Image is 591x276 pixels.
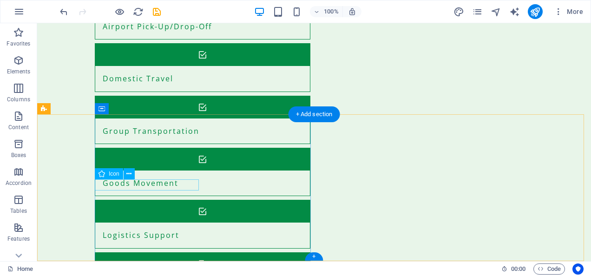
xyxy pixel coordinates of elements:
[538,263,561,275] span: Code
[472,7,483,17] i: Pages (Ctrl+Alt+S)
[7,96,30,103] p: Columns
[533,263,565,275] button: Code
[528,4,543,19] button: publish
[509,7,520,17] i: AI Writer
[472,6,483,17] button: pages
[310,6,343,17] button: 100%
[289,106,340,122] div: + Add section
[348,7,356,16] i: On resize automatically adjust zoom level to fit chosen device.
[11,151,26,159] p: Boxes
[10,207,27,215] p: Tables
[133,7,144,17] i: Reload page
[58,6,69,17] button: undo
[550,4,587,19] button: More
[509,6,520,17] button: text_generator
[151,6,162,17] button: save
[7,235,30,243] p: Features
[324,6,339,17] h6: 100%
[491,6,502,17] button: navigator
[518,265,519,272] span: :
[305,252,323,261] div: +
[8,124,29,131] p: Content
[114,6,125,17] button: Click here to leave preview mode and continue editing
[530,7,540,17] i: Publish
[453,6,465,17] button: design
[554,7,583,16] span: More
[511,263,525,275] span: 00 00
[491,7,501,17] i: Navigator
[7,263,33,275] a: Click to cancel selection. Double-click to open Pages
[59,7,69,17] i: Undo: Delete elements (Ctrl+Z)
[151,7,162,17] i: Save (Ctrl+S)
[572,263,584,275] button: Usercentrics
[109,171,119,177] span: Icon
[7,40,30,47] p: Favorites
[453,7,464,17] i: Design (Ctrl+Alt+Y)
[7,68,31,75] p: Elements
[501,263,526,275] h6: Session time
[132,6,144,17] button: reload
[6,179,32,187] p: Accordion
